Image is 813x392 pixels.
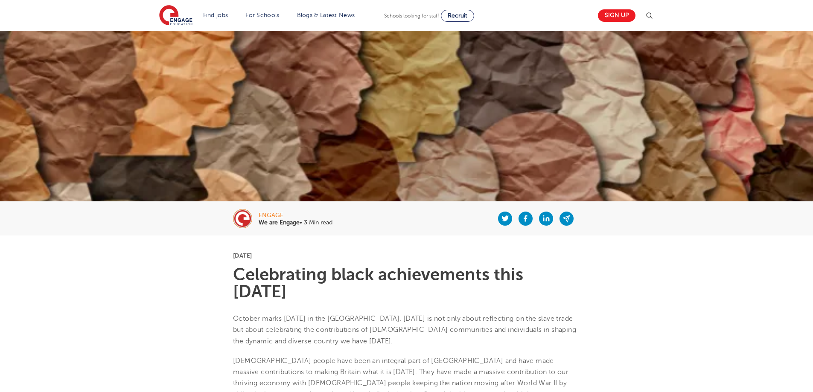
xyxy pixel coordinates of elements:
a: Recruit [441,10,474,22]
h1: Celebrating black achievements this [DATE] [233,266,580,300]
a: Blogs & Latest News [297,12,355,18]
img: Engage Education [159,5,192,26]
div: engage [259,212,332,218]
a: Find jobs [203,12,228,18]
a: For Schools [245,12,279,18]
span: Schools looking for staff [384,13,439,19]
span: Recruit [448,12,467,19]
a: Sign up [598,9,635,22]
p: [DATE] [233,253,580,258]
b: We are Engage [259,219,300,226]
span: October marks [DATE] in the [GEOGRAPHIC_DATA]. [DATE] is not only about reflecting on the slave t... [233,315,576,345]
p: • 3 Min read [259,220,332,226]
